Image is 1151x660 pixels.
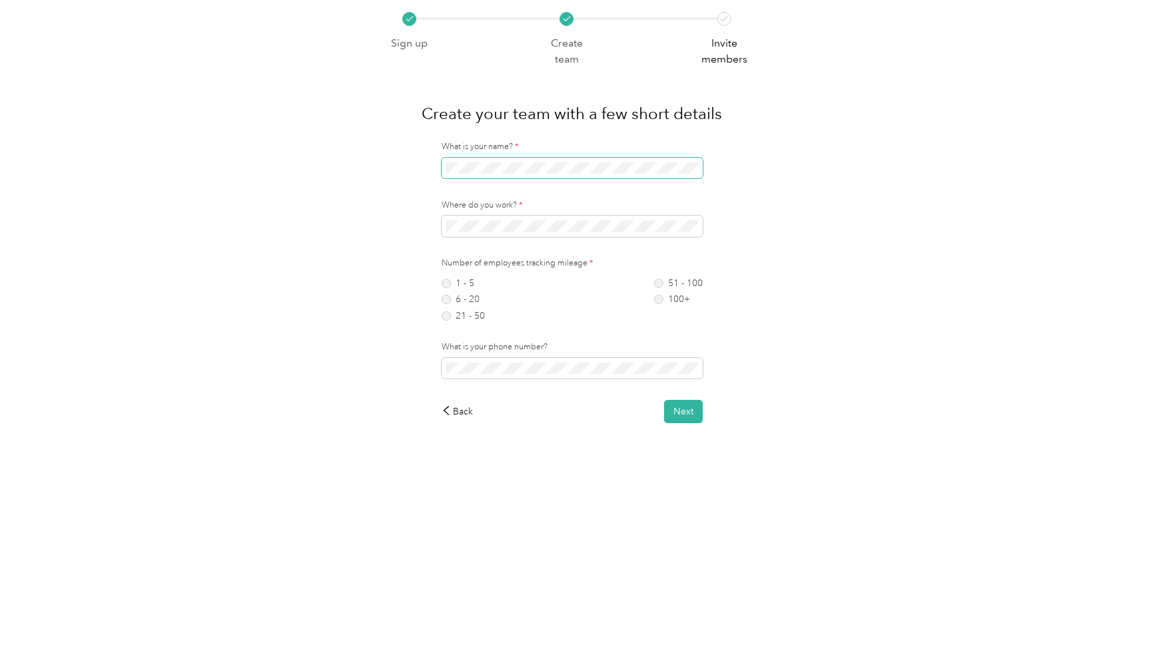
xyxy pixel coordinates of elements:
[391,35,428,52] p: Sign up
[539,35,595,68] p: Create team
[664,400,703,423] button: Next
[442,341,703,353] label: What is your phone number?
[442,279,485,288] label: 1 - 5
[442,311,485,321] label: 21 - 50
[696,35,752,68] p: Invite members
[422,98,722,130] h1: Create your team with a few short details
[442,257,703,269] label: Number of employees tracking mileage
[442,200,703,212] label: Where do you work?
[442,405,474,418] div: Back
[654,279,703,288] label: 51 - 100
[1076,585,1151,660] iframe: Everlance-gr Chat Button Frame
[442,141,703,153] label: What is your name?
[442,295,485,304] label: 6 - 20
[654,295,703,304] label: 100+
